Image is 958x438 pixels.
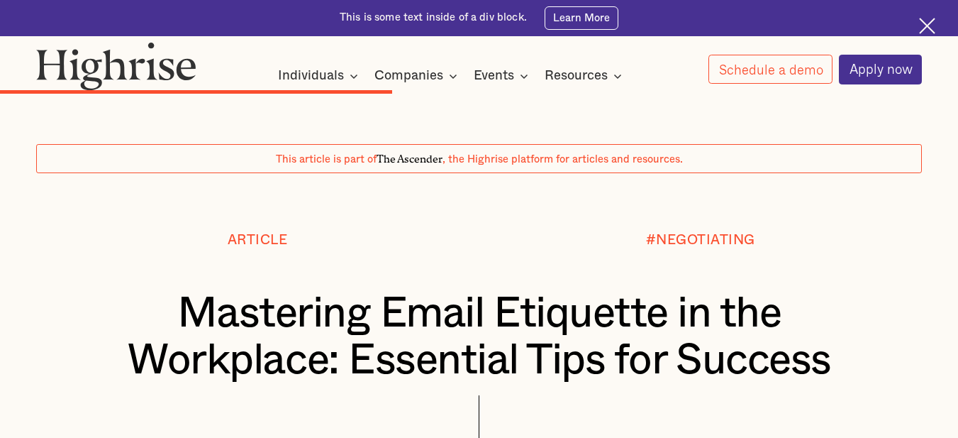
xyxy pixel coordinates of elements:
[474,67,514,84] div: Events
[340,11,527,25] div: This is some text inside of a div block.
[545,6,618,30] a: Learn More
[708,55,833,84] a: Schedule a demo
[646,234,755,248] div: #NEGOTIATING
[36,42,196,90] img: Highrise logo
[839,55,923,84] a: Apply now
[276,154,377,165] span: This article is part of
[474,67,533,84] div: Events
[278,67,362,84] div: Individuals
[73,290,886,384] h1: Mastering Email Etiquette in the Workplace: Essential Tips for Success
[545,67,608,84] div: Resources
[377,150,442,163] span: The Ascender
[278,67,344,84] div: Individuals
[228,234,288,248] div: Article
[374,67,462,84] div: Companies
[545,67,626,84] div: Resources
[919,18,935,34] img: Cross icon
[442,154,683,165] span: , the Highrise platform for articles and resources.
[374,67,443,84] div: Companies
